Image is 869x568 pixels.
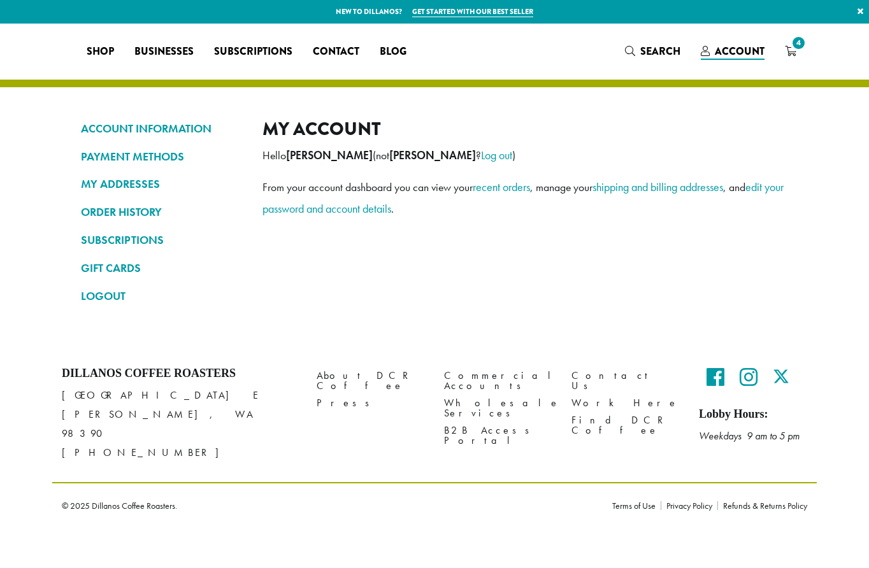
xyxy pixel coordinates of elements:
a: Refunds & Returns Policy [717,501,807,510]
a: SUBSCRIPTIONS [81,229,243,251]
span: Shop [87,44,114,60]
a: Terms of Use [612,501,661,510]
span: Contact [313,44,359,60]
a: Contact Us [571,367,680,394]
h2: My account [262,118,788,140]
a: Commercial Accounts [444,367,552,394]
a: GIFT CARDS [81,257,243,279]
a: Find DCR Coffee [571,412,680,439]
a: PAYMENT METHODS [81,146,243,167]
a: About DCR Coffee [317,367,425,394]
em: Weekdays 9 am to 5 pm [699,429,800,443]
span: Businesses [134,44,194,60]
a: Privacy Policy [661,501,717,510]
span: Account [715,44,765,59]
a: LOGOUT [81,285,243,307]
span: Subscriptions [214,44,292,60]
p: Hello (not ? ) [262,145,788,166]
a: Work Here [571,395,680,412]
a: B2B Access Portal [444,422,552,450]
a: ORDER HISTORY [81,201,243,223]
a: Search [615,41,691,62]
span: 4 [790,34,807,52]
a: Get started with our best seller [412,6,533,17]
strong: [PERSON_NAME] [389,148,476,162]
a: Shop [76,41,124,62]
span: Blog [380,44,406,60]
p: [GEOGRAPHIC_DATA] E [PERSON_NAME], WA 98390 [PHONE_NUMBER] [62,386,298,462]
p: From your account dashboard you can view your , manage your , and . [262,176,788,220]
a: ACCOUNT INFORMATION [81,118,243,139]
a: Log out [481,148,512,162]
nav: Account pages [81,118,243,317]
h4: Dillanos Coffee Roasters [62,367,298,381]
a: Press [317,395,425,412]
strong: [PERSON_NAME] [286,148,373,162]
a: recent orders [473,180,530,194]
a: shipping and billing addresses [592,180,723,194]
span: Search [640,44,680,59]
a: Wholesale Services [444,395,552,422]
p: © 2025 Dillanos Coffee Roasters. [62,501,593,510]
a: MY ADDRESSES [81,173,243,195]
h5: Lobby Hours: [699,408,807,422]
